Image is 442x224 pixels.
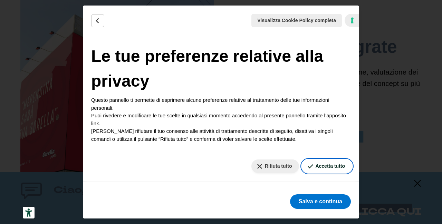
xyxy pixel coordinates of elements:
p: Questo pannello ti permette di esprimere alcune preferenze relative al trattamento delle tue info... [91,96,351,143]
h2: Le tue preferenze relative alla privacy [91,44,351,94]
button: Strumenti di accessibilità [23,207,35,218]
button: Accetta tutto [302,159,352,173]
a: iubenda - Cookie Policy e Gestione della conformità dei cookie [345,14,359,27]
button: Visualizza Cookie Policy completa [251,14,342,27]
button: Rifiuta tutto [251,159,299,173]
button: Indietro [91,14,104,27]
button: Salva e continua [290,194,351,209]
span: Visualizza Cookie Policy completa [257,17,336,24]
